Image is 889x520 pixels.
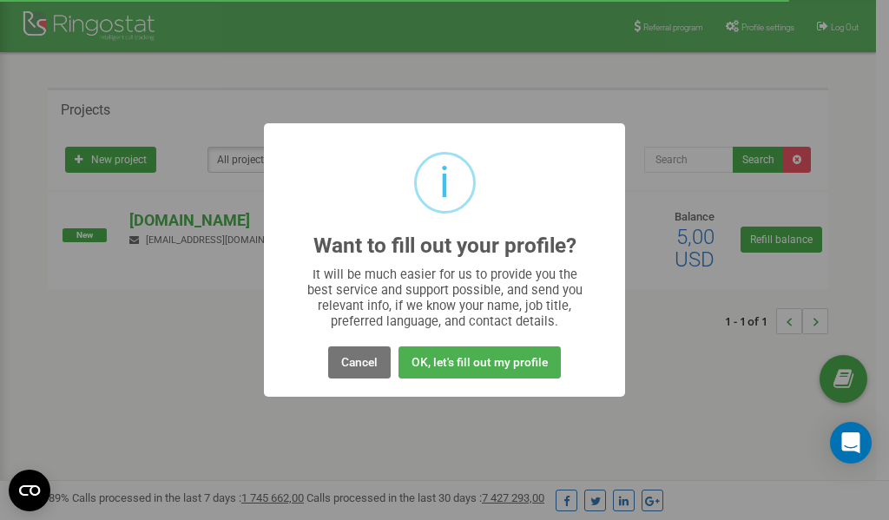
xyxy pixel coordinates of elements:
div: Open Intercom Messenger [830,422,872,464]
h2: Want to fill out your profile? [313,234,576,258]
button: OK, let's fill out my profile [398,346,561,378]
button: Cancel [328,346,391,378]
div: It will be much easier for us to provide you the best service and support possible, and send you ... [299,267,591,329]
button: Open CMP widget [9,470,50,511]
div: i [439,155,450,211]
